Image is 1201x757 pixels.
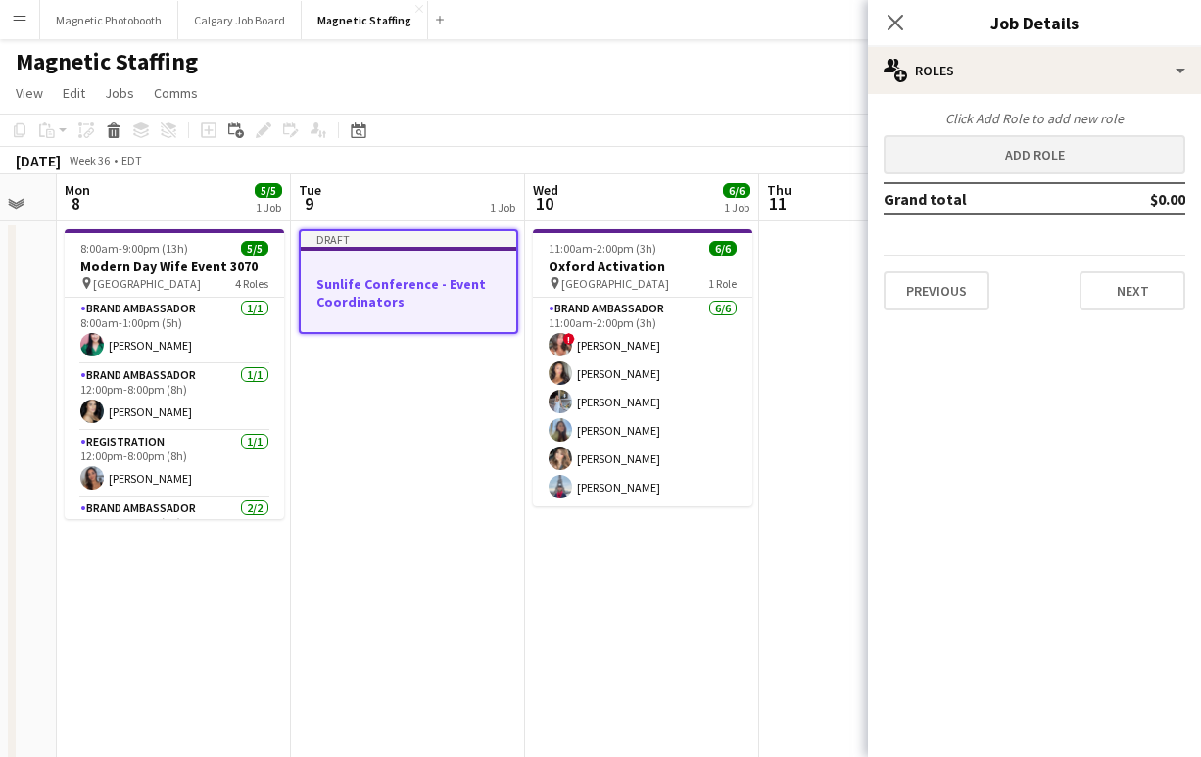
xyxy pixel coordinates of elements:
button: Next [1080,271,1185,310]
span: 10 [530,192,558,214]
span: 8:00am-9:00pm (13h) [80,241,188,256]
a: Comms [146,80,206,106]
span: Wed [533,181,558,199]
div: 1 Job [724,200,749,214]
app-card-role: Brand Ambassador6/611:00am-2:00pm (3h)![PERSON_NAME][PERSON_NAME][PERSON_NAME][PERSON_NAME][PERSO... [533,298,752,506]
span: 6/6 [723,183,750,198]
span: ! [563,333,575,345]
span: Thu [767,181,792,199]
span: 11 [764,192,792,214]
h3: Oxford Activation [533,258,752,275]
button: Magnetic Photobooth [40,1,178,39]
div: EDT [121,153,142,167]
div: [DATE] [16,151,61,170]
span: 5/5 [241,241,268,256]
span: [GEOGRAPHIC_DATA] [93,276,201,291]
button: Calgary Job Board [178,1,302,39]
span: 5/5 [255,183,282,198]
td: Grand total [884,183,1093,214]
button: Add role [884,135,1185,174]
span: Comms [154,84,198,102]
span: Edit [63,84,85,102]
h3: Modern Day Wife Event 3070 [65,258,284,275]
span: Mon [65,181,90,199]
h3: Sunlife Conference - Event Coordinators [301,275,516,310]
div: Draft [301,231,516,247]
span: Week 36 [65,153,114,167]
span: 4 Roles [235,276,268,291]
span: [GEOGRAPHIC_DATA] [561,276,669,291]
span: 11:00am-2:00pm (3h) [549,241,656,256]
span: 1 Role [708,276,737,291]
div: Roles [868,47,1201,94]
h3: Job Details [868,10,1201,35]
h1: Magnetic Staffing [16,47,198,76]
app-card-role: Brand Ambassador1/18:00am-1:00pm (5h)[PERSON_NAME] [65,298,284,364]
app-card-role: Brand Ambassador1/112:00pm-8:00pm (8h)[PERSON_NAME] [65,364,284,431]
button: Magnetic Staffing [302,1,428,39]
a: View [8,80,51,106]
div: 1 Job [256,200,281,214]
span: Tue [299,181,321,199]
a: Edit [55,80,93,106]
app-card-role: Registration1/112:00pm-8:00pm (8h)[PERSON_NAME] [65,431,284,497]
span: 6/6 [709,241,737,256]
button: Previous [884,271,989,310]
span: View [16,84,43,102]
app-job-card: 11:00am-2:00pm (3h)6/6Oxford Activation [GEOGRAPHIC_DATA]1 RoleBrand Ambassador6/611:00am-2:00pm ... [533,229,752,506]
td: $0.00 [1093,183,1185,214]
span: Jobs [105,84,134,102]
app-job-card: 8:00am-9:00pm (13h)5/5Modern Day Wife Event 3070 [GEOGRAPHIC_DATA]4 RolesBrand Ambassador1/18:00a... [65,229,284,519]
app-job-card: DraftSunlife Conference - Event Coordinators [299,229,518,334]
div: Click Add Role to add new role [884,110,1185,127]
span: 9 [296,192,321,214]
app-card-role: Brand Ambassador2/24:00pm-9:00pm (5h) [65,497,284,592]
a: Jobs [97,80,142,106]
div: 1 Job [490,200,515,214]
span: 8 [62,192,90,214]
